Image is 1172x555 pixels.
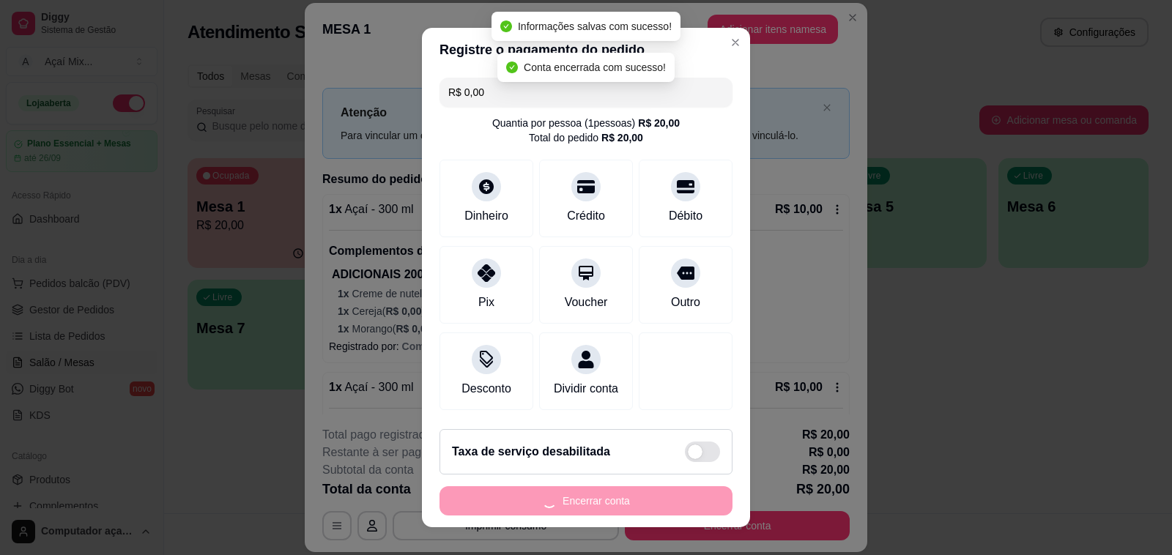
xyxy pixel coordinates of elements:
div: Crédito [567,207,605,225]
div: Voucher [565,294,608,311]
div: Total do pedido [529,130,643,145]
div: R$ 20,00 [638,116,680,130]
button: Close [724,31,747,54]
span: check-circle [500,21,512,32]
span: Informações salvas com sucesso! [518,21,672,32]
div: Dinheiro [464,207,508,225]
h2: Taxa de serviço desabilitada [452,443,610,461]
div: Outro [671,294,700,311]
div: Dividir conta [554,380,618,398]
header: Registre o pagamento do pedido [422,28,750,72]
span: Conta encerrada com sucesso! [524,62,666,73]
div: Pix [478,294,494,311]
div: Débito [669,207,702,225]
div: R$ 20,00 [601,130,643,145]
input: Ex.: hambúrguer de cordeiro [448,78,724,107]
div: Desconto [461,380,511,398]
span: check-circle [506,62,518,73]
div: Quantia por pessoa ( 1 pessoas) [492,116,680,130]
